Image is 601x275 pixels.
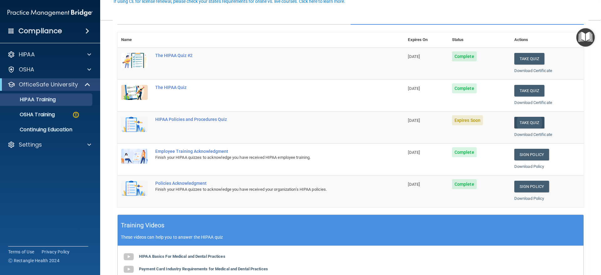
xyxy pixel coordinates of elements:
[514,196,544,201] a: Download Policy
[514,181,549,192] a: Sign Policy
[8,51,91,58] a: HIPAA
[452,51,477,61] span: Complete
[452,147,477,157] span: Complete
[121,220,165,231] h5: Training Videos
[8,257,59,264] span: Ⓒ Rectangle Health 2024
[121,235,580,240] p: These videos can help you to answer the HIPAA quiz
[155,53,373,58] div: The HIPAA Quiz #2
[155,85,373,90] div: The HIPAA Quiz
[514,117,544,128] button: Take Quiz
[117,32,152,48] th: Name
[8,249,34,255] a: Terms of Use
[408,182,420,187] span: [DATE]
[19,81,78,88] p: OfficeSafe University
[8,7,93,19] img: PMB logo
[408,86,420,91] span: [DATE]
[408,54,420,59] span: [DATE]
[122,251,135,263] img: gray_youtube_icon.38fcd6cc.png
[18,27,62,35] h4: Compliance
[514,164,544,169] a: Download Policy
[576,28,595,47] button: Open Resource Center
[4,96,56,103] p: HIPAA Training
[4,127,90,133] p: Continuing Education
[514,85,544,96] button: Take Quiz
[155,181,373,186] div: Policies Acknowledgment
[514,132,552,137] a: Download Certificate
[8,66,91,73] a: OSHA
[514,53,544,65] button: Take Quiz
[408,150,420,155] span: [DATE]
[155,149,373,154] div: Employee Training Acknowledgment
[42,249,70,255] a: Privacy Policy
[155,154,373,161] div: Finish your HIPAA quizzes to acknowledge you have received HIPAA employee training.
[448,32,511,48] th: Status
[19,66,34,73] p: OSHA
[452,83,477,93] span: Complete
[19,51,35,58] p: HIPAA
[452,115,483,125] span: Expires Soon
[514,100,552,105] a: Download Certificate
[72,111,80,119] img: warning-circle.0cc9ac19.png
[404,32,448,48] th: Expires On
[511,32,584,48] th: Actions
[452,179,477,189] span: Complete
[139,267,268,271] b: Payment Card Industry Requirements for Medical and Dental Practices
[8,141,91,148] a: Settings
[19,141,42,148] p: Settings
[514,68,552,73] a: Download Certificate
[8,81,91,88] a: OfficeSafe University
[4,112,55,118] p: OSHA Training
[155,117,373,122] div: HIPAA Policies and Procedures Quiz
[514,149,549,160] a: Sign Policy
[155,186,373,193] div: Finish your HIPAA quizzes to acknowledge you have received your organization’s HIPAA policies.
[139,254,225,259] b: HIPAA Basics For Medical and Dental Practices
[408,118,420,123] span: [DATE]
